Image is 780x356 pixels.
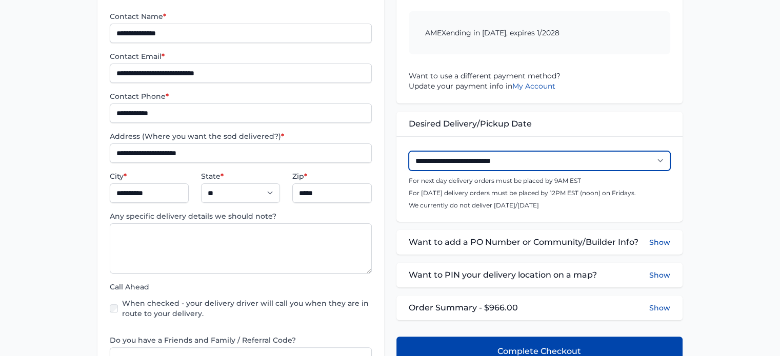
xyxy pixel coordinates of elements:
[122,298,371,319] label: When checked - your delivery driver will call you when they are in route to your delivery.
[110,211,371,221] label: Any specific delivery details we should note?
[110,282,371,292] label: Call Ahead
[110,51,371,61] label: Contact Email
[110,11,371,22] label: Contact Name
[292,171,371,181] label: Zip
[409,201,670,210] p: We currently do not deliver [DATE]/[DATE]
[110,91,371,101] label: Contact Phone
[396,112,683,136] div: Desired Delivery/Pickup Date
[649,303,670,313] button: Show
[409,71,670,91] p: Want to use a different payment method? Update your payment info in
[201,171,280,181] label: State
[409,177,670,185] p: For next day delivery orders must be placed by 9AM EST
[512,81,555,91] a: My Account
[409,302,518,314] span: Order Summary - $966.00
[409,269,597,281] span: Want to PIN your delivery location on a map?
[110,335,371,345] label: Do you have a Friends and Family / Referral Code?
[425,28,446,37] span: amex
[409,189,670,197] p: For [DATE] delivery orders must be placed by 12PM EST (noon) on Fridays.
[649,269,670,281] button: Show
[409,11,670,54] div: ending in [DATE], expires 1/2028
[649,236,670,248] button: Show
[110,131,371,141] label: Address (Where you want the sod delivered?)
[409,236,638,248] span: Want to add a PO Number or Community/Builder Info?
[110,171,189,181] label: City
